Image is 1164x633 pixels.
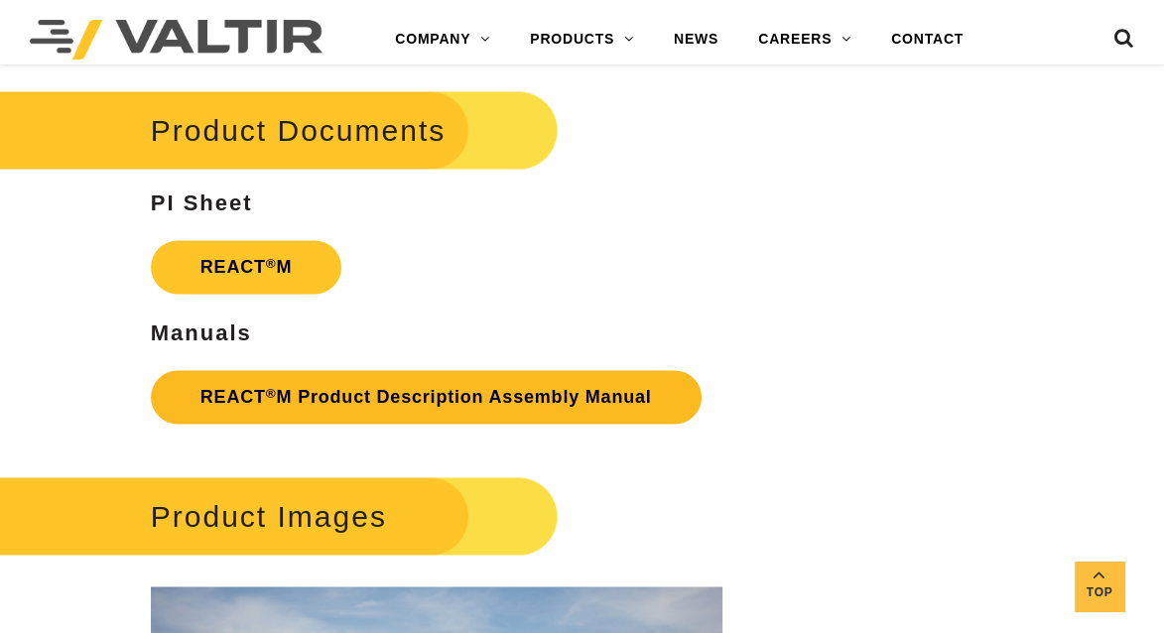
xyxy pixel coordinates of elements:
img: Valtir [30,20,323,60]
a: Top [1075,562,1124,611]
a: CONTACT [871,20,983,60]
a: NEWS [654,20,738,60]
a: CAREERS [738,20,871,60]
strong: REACT M [200,257,293,277]
strong: Manuals [151,320,252,345]
sup: ® [266,386,277,401]
a: REACT®M [151,240,342,294]
sup: ® [266,256,277,271]
a: REACT®M Product Description Assembly Manual [151,370,702,424]
a: PRODUCTS [510,20,654,60]
strong: PI Sheet [151,190,253,215]
span: Top [1075,581,1124,604]
a: COMPANY [375,20,510,60]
